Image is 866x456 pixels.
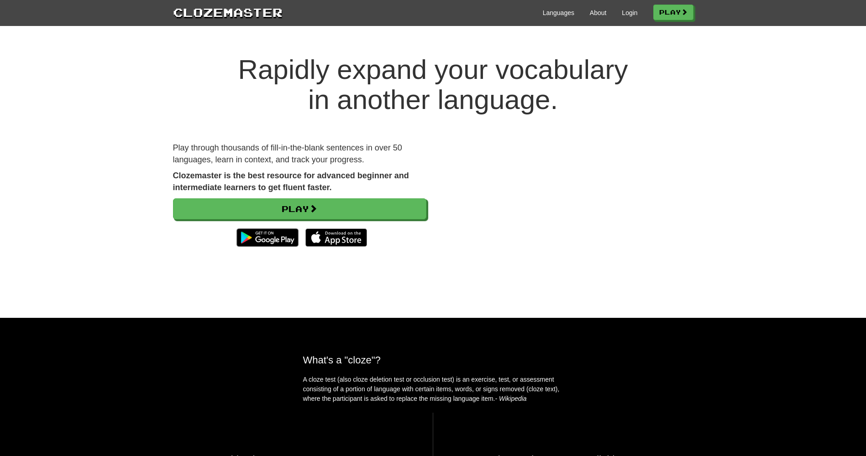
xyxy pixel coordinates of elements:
[303,375,563,404] p: A cloze test (also cloze deletion test or occlusion test) is an exercise, test, or assessment con...
[495,395,527,402] em: - Wikipedia
[590,8,607,17] a: About
[303,354,563,366] h2: What's a "cloze"?
[543,8,574,17] a: Languages
[173,198,426,219] a: Play
[173,142,426,166] p: Play through thousands of fill-in-the-blank sentences in over 50 languages, learn in context, and...
[305,228,367,247] img: Download_on_the_App_Store_Badge_US-UK_135x40-25178aeef6eb6b83b96f5f2d004eda3bffbb37122de64afbaef7...
[653,5,693,20] a: Play
[622,8,637,17] a: Login
[173,4,283,21] a: Clozemaster
[232,224,303,251] img: Get it on Google Play
[173,171,409,192] strong: Clozemaster is the best resource for advanced beginner and intermediate learners to get fluent fa...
